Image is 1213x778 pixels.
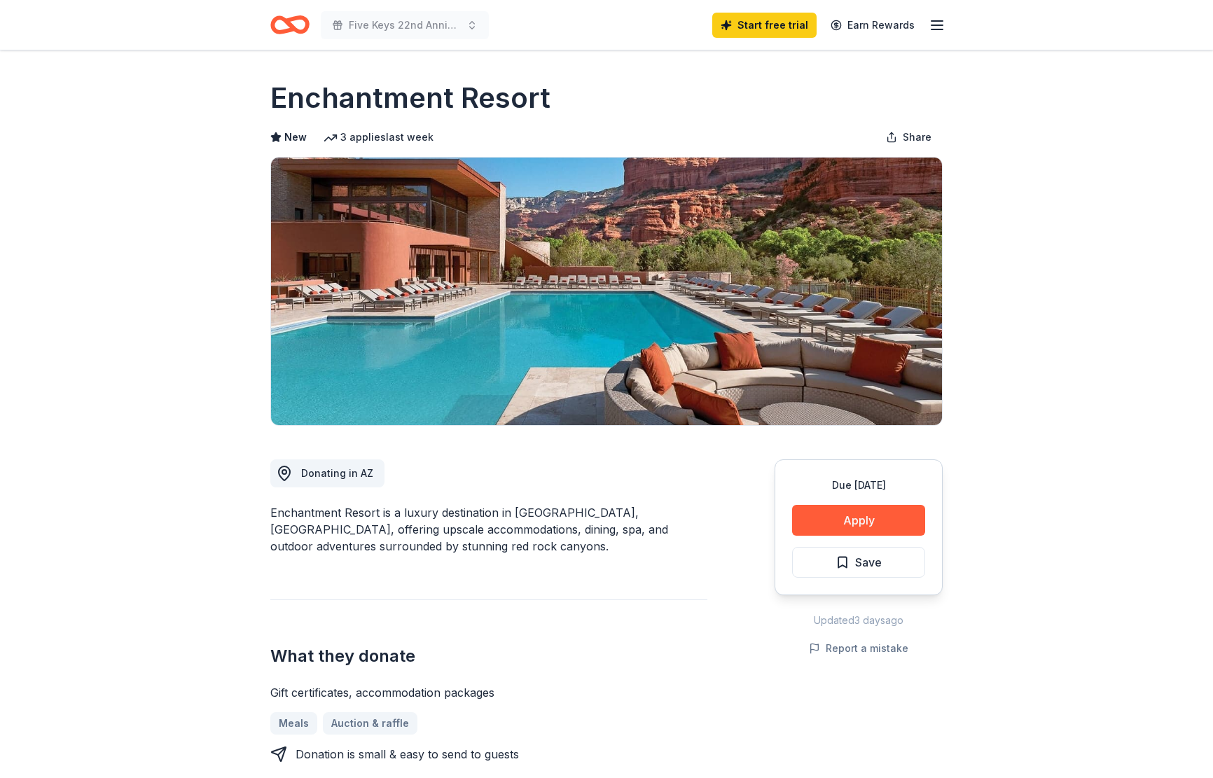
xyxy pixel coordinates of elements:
[284,129,307,146] span: New
[301,467,373,479] span: Donating in AZ
[855,553,882,571] span: Save
[903,129,931,146] span: Share
[323,712,417,735] a: Auction & raffle
[270,684,707,701] div: Gift certificates, accommodation packages
[321,11,489,39] button: Five Keys 22nd Anniversary Celebration and Fundraiser
[296,746,519,763] div: Donation is small & easy to send to guests
[349,17,461,34] span: Five Keys 22nd Anniversary Celebration and Fundraiser
[792,505,925,536] button: Apply
[792,547,925,578] button: Save
[822,13,923,38] a: Earn Rewards
[270,712,317,735] a: Meals
[270,504,707,555] div: Enchantment Resort is a luxury destination in [GEOGRAPHIC_DATA], [GEOGRAPHIC_DATA], offering upsc...
[270,8,310,41] a: Home
[270,645,707,667] h2: What they donate
[324,129,434,146] div: 3 applies last week
[875,123,943,151] button: Share
[270,78,550,118] h1: Enchantment Resort
[271,158,942,425] img: Image for Enchantment Resort
[809,640,908,657] button: Report a mistake
[775,612,943,629] div: Updated 3 days ago
[792,477,925,494] div: Due [DATE]
[712,13,817,38] a: Start free trial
